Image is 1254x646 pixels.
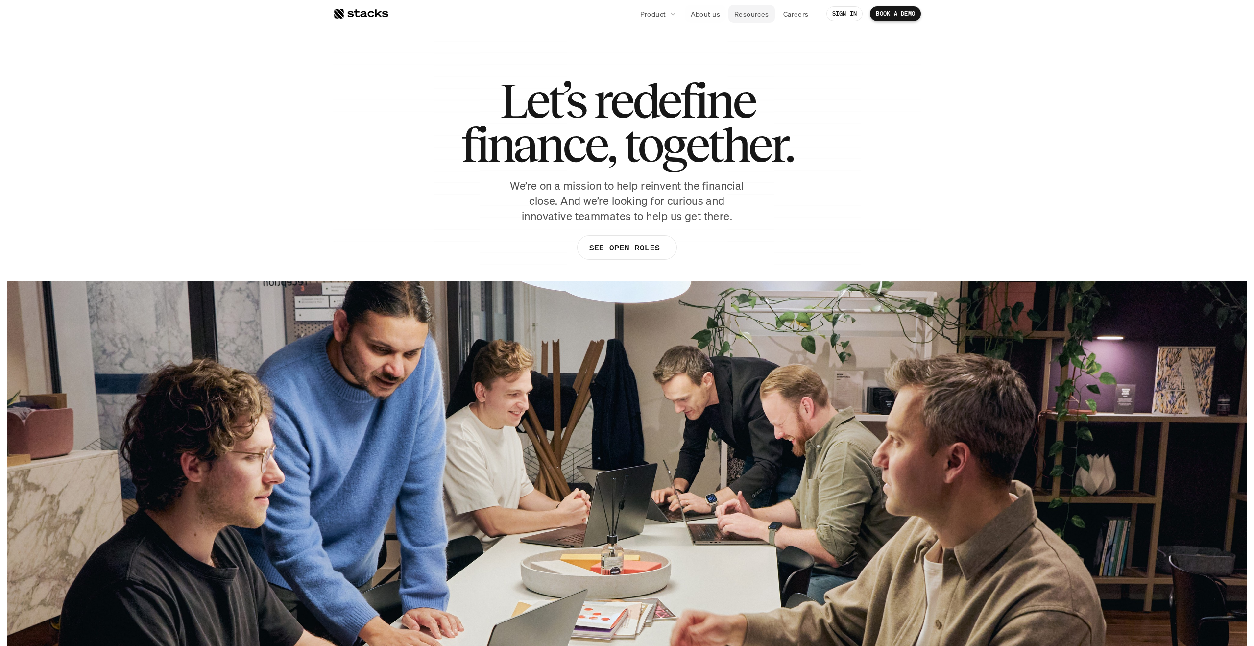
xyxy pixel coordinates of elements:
[832,10,857,17] p: SIGN IN
[826,6,863,21] a: SIGN IN
[640,9,666,19] p: Product
[777,5,815,23] a: Careers
[783,9,809,19] p: Careers
[589,241,660,255] p: SEE OPEN ROLES
[505,178,749,224] p: We’re on a mission to help reinvent the financial close. And we’re looking for curious and innova...
[691,9,720,19] p: About us
[876,10,915,17] p: BOOK A DEMO
[870,6,921,21] a: BOOK A DEMO
[577,235,677,260] a: SEE OPEN ROLES
[461,78,793,167] h1: Let’s redefine finance, together.
[685,5,726,23] a: About us
[734,9,769,19] p: Resources
[728,5,775,23] a: Resources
